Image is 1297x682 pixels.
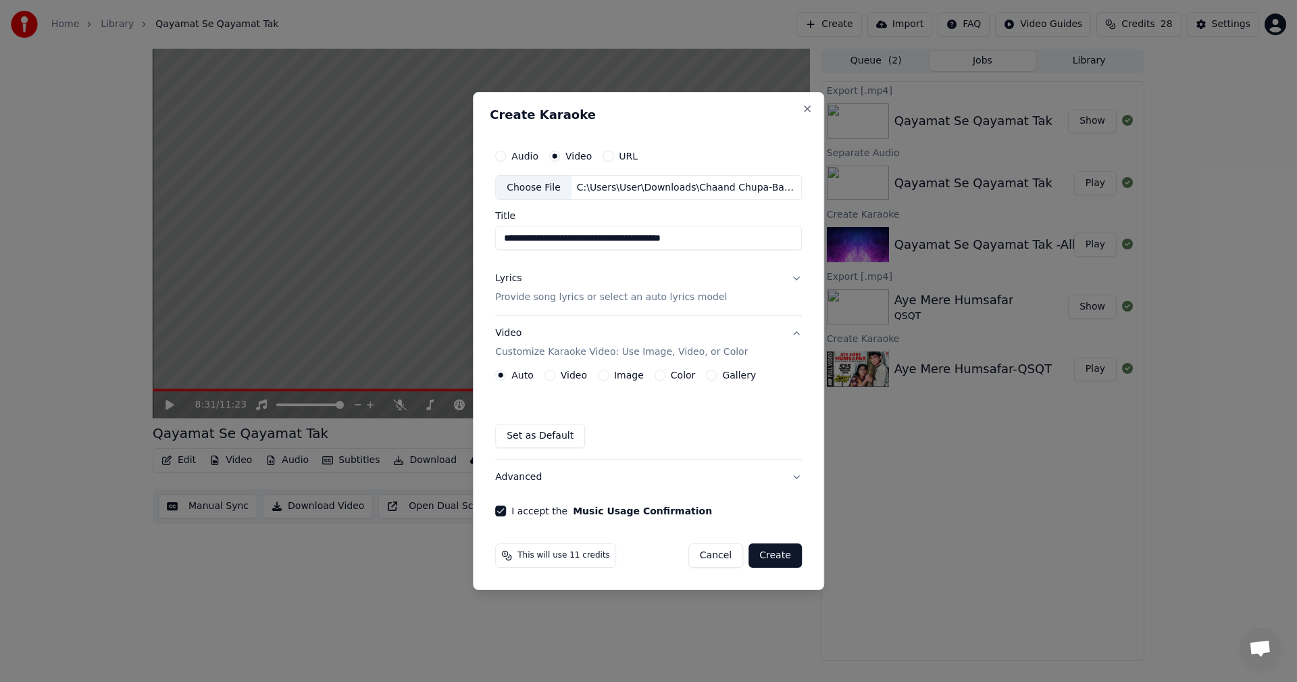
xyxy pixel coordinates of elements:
[571,181,801,195] div: C:\Users\User\Downloads\Chaand Chupa-Badalo me-Raah me-Gali me -Songs.mp4
[561,370,587,380] label: Video
[495,291,727,305] p: Provide song lyrics or select an auto lyrics model
[495,212,802,221] label: Title
[614,370,644,380] label: Image
[490,109,807,121] h2: Create Karaoke
[511,151,538,161] label: Audio
[688,543,743,568] button: Cancel
[495,345,748,359] p: Customize Karaoke Video: Use Image, Video, or Color
[511,370,534,380] label: Auto
[619,151,638,161] label: URL
[722,370,756,380] label: Gallery
[573,506,712,516] button: I accept the
[495,424,585,448] button: Set as Default
[511,506,712,516] label: I accept the
[495,262,802,316] button: LyricsProvide song lyrics or select an auto lyrics model
[495,327,748,360] div: Video
[495,316,802,370] button: VideoCustomize Karaoke Video: Use Image, Video, or Color
[565,151,592,161] label: Video
[495,272,522,286] div: Lyrics
[517,550,610,561] span: This will use 11 credits
[495,370,802,459] div: VideoCustomize Karaoke Video: Use Image, Video, or Color
[671,370,696,380] label: Color
[748,543,802,568] button: Create
[496,176,571,200] div: Choose File
[495,460,802,495] button: Advanced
